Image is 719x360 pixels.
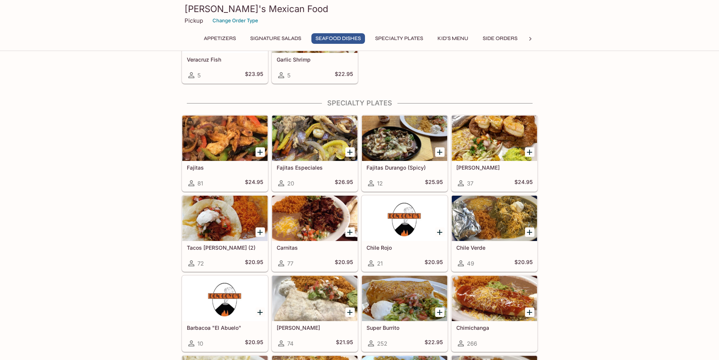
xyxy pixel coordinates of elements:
[197,260,204,267] span: 72
[467,340,477,347] span: 266
[514,179,533,188] h5: $24.95
[182,275,268,352] a: Barbacoa "El Abuelo"10$20.95
[277,244,353,251] h5: Carnitas
[425,339,443,348] h5: $22.95
[456,164,533,171] h5: [PERSON_NAME]
[435,227,445,237] button: Add Chile Rojo
[452,116,537,161] div: Carne Asada
[335,259,353,268] h5: $20.95
[362,276,447,321] div: Super Burrito
[335,71,353,80] h5: $22.95
[209,15,262,26] button: Change Order Type
[185,17,203,24] p: Pickup
[452,276,537,321] div: Chimichanga
[366,244,443,251] h5: Chile Rojo
[200,33,240,44] button: Appetizers
[197,72,201,79] span: 5
[197,180,203,187] span: 81
[525,307,534,317] button: Add Chimichanga
[433,33,473,44] button: Kid's Menu
[277,164,353,171] h5: Fajitas Especiales
[366,324,443,331] h5: Super Burrito
[467,260,474,267] span: 49
[311,33,365,44] button: Seafood Dishes
[245,259,263,268] h5: $20.95
[187,244,263,251] h5: Tacos [PERSON_NAME] (2)
[256,307,265,317] button: Add Barbacoa "El Abuelo"
[182,116,268,161] div: Fajitas
[182,99,538,107] h4: Specialty Plates
[272,115,358,192] a: Fajitas Especiales20$26.95
[362,196,447,241] div: Chile Rojo
[366,164,443,171] h5: Fajitas Durango (Spicy)
[456,244,533,251] h5: Chile Verde
[287,260,293,267] span: 77
[362,116,447,161] div: Fajitas Durango (Spicy)
[277,324,353,331] h5: [PERSON_NAME]
[425,179,443,188] h5: $25.95
[345,307,355,317] button: Add Fajita Burrito
[525,147,534,157] button: Add Carne Asada
[287,72,291,79] span: 5
[287,180,294,187] span: 20
[272,276,357,321] div: Fajita Burrito
[182,276,268,321] div: Barbacoa "El Abuelo"
[335,179,353,188] h5: $26.95
[377,340,387,347] span: 252
[185,3,535,15] h3: [PERSON_NAME]'s Mexican Food
[345,147,355,157] button: Add Fajitas Especiales
[182,195,268,272] a: Tacos [PERSON_NAME] (2)72$20.95
[272,275,358,352] a: [PERSON_NAME]74$21.95
[187,164,263,171] h5: Fajitas
[435,307,445,317] button: Add Super Burrito
[277,56,353,63] h5: Garlic Shrimp
[452,196,537,241] div: Chile Verde
[467,180,473,187] span: 37
[197,340,203,347] span: 10
[451,275,537,352] a: Chimichanga266
[479,33,522,44] button: Side Orders
[182,196,268,241] div: Tacos Don Goyo (2)
[435,147,445,157] button: Add Fajitas Durango (Spicy)
[246,33,305,44] button: Signature Salads
[256,147,265,157] button: Add Fajitas
[362,115,448,192] a: Fajitas Durango (Spicy)12$25.95
[187,56,263,63] h5: Veracruz Fish
[182,8,268,53] div: Veracruz Fish
[245,179,263,188] h5: $24.95
[245,339,263,348] h5: $20.95
[272,116,357,161] div: Fajitas Especiales
[451,115,537,192] a: [PERSON_NAME]37$24.95
[362,275,448,352] a: Super Burrito252$22.95
[425,259,443,268] h5: $20.95
[371,33,427,44] button: Specialty Plates
[336,339,353,348] h5: $21.95
[525,227,534,237] button: Add Chile Verde
[182,115,268,192] a: Fajitas81$24.95
[377,180,383,187] span: 12
[245,71,263,80] h5: $23.95
[256,227,265,237] button: Add Tacos Don Goyo (2)
[272,196,357,241] div: Carnitas
[272,8,357,53] div: Garlic Shrimp
[287,340,294,347] span: 74
[456,324,533,331] h5: Chimichanga
[345,227,355,237] button: Add Carnitas
[187,324,263,331] h5: Barbacoa "El Abuelo"
[272,195,358,272] a: Carnitas77$20.95
[451,195,537,272] a: Chile Verde49$20.95
[514,259,533,268] h5: $20.95
[362,195,448,272] a: Chile Rojo21$20.95
[377,260,383,267] span: 21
